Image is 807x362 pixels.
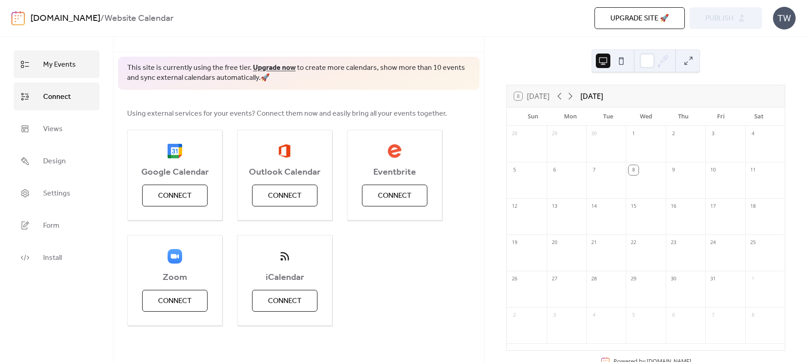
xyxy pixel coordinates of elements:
[14,211,99,239] a: Form
[43,219,59,233] span: Form
[550,310,559,320] div: 3
[253,61,296,75] a: Upgrade now
[740,108,777,126] div: Sat
[550,274,559,284] div: 27
[668,201,678,211] div: 16
[708,310,718,320] div: 7
[589,310,599,320] div: 4
[589,165,599,175] div: 7
[629,165,639,175] div: 8
[748,165,758,175] div: 11
[14,50,99,78] a: My Events
[668,165,678,175] div: 9
[708,238,718,248] div: 24
[268,296,302,307] span: Connect
[268,191,302,201] span: Connect
[14,147,99,175] a: Design
[277,249,292,264] img: ical
[580,91,603,102] div: [DATE]
[668,238,678,248] div: 23
[610,13,669,24] span: Upgrade site 🚀
[748,310,758,320] div: 8
[629,129,639,139] div: 1
[708,165,718,175] div: 10
[748,129,758,139] div: 4
[14,115,99,142] a: Views
[168,249,182,264] img: zoom
[43,122,63,136] span: Views
[668,310,678,320] div: 6
[589,201,599,211] div: 14
[668,274,678,284] div: 30
[387,144,402,158] img: eventbrite
[510,201,520,211] div: 12
[43,90,71,104] span: Connect
[127,108,447,119] span: Using external services for your events? Connect them now and easily bring all your events together.
[708,129,718,139] div: 3
[142,290,208,312] button: Connect
[550,201,559,211] div: 13
[100,10,104,27] b: /
[708,201,718,211] div: 17
[43,58,76,72] span: My Events
[629,238,639,248] div: 22
[550,238,559,248] div: 20
[128,167,222,178] span: Google Calendar
[773,7,796,29] div: TW
[128,272,222,283] span: Zoom
[514,108,552,126] div: Sun
[748,238,758,248] div: 25
[629,274,639,284] div: 29
[378,191,411,201] span: Connect
[510,310,520,320] div: 2
[510,274,520,284] div: 26
[748,274,758,284] div: 1
[362,185,427,206] button: Connect
[748,201,758,211] div: 18
[510,165,520,175] div: 5
[629,201,639,211] div: 15
[43,251,62,265] span: Install
[589,238,599,248] div: 21
[665,108,703,126] div: Thu
[252,290,317,312] button: Connect
[702,108,740,126] div: Fri
[510,129,520,139] div: 28
[43,186,70,201] span: Settings
[14,244,99,271] a: Install
[668,129,678,139] div: 2
[252,185,317,206] button: Connect
[594,7,685,29] button: Upgrade site 🚀
[552,108,589,126] div: Mon
[589,129,599,139] div: 30
[589,108,627,126] div: Tue
[238,167,332,178] span: Outlook Calendar
[43,154,66,168] span: Design
[127,63,470,83] span: This site is currently using the free tier. to create more calendars, show more than 10 events an...
[627,108,665,126] div: Wed
[158,296,192,307] span: Connect
[14,83,99,110] a: Connect
[238,272,332,283] span: iCalendar
[708,274,718,284] div: 31
[168,144,182,158] img: google
[550,129,559,139] div: 29
[30,10,100,27] a: [DOMAIN_NAME]
[142,185,208,206] button: Connect
[11,11,25,25] img: logo
[278,144,291,158] img: outlook
[158,191,192,201] span: Connect
[104,10,173,27] b: Website Calendar
[589,274,599,284] div: 28
[550,165,559,175] div: 6
[629,310,639,320] div: 5
[347,167,442,178] span: Eventbrite
[14,179,99,207] a: Settings
[510,238,520,248] div: 19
